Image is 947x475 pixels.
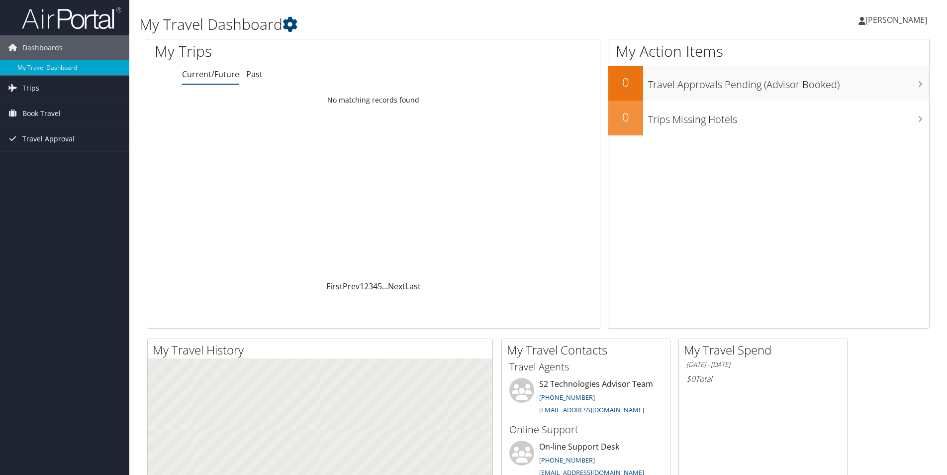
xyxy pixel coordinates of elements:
h6: [DATE] - [DATE] [686,360,840,369]
h2: 0 [608,74,643,91]
a: [EMAIL_ADDRESS][DOMAIN_NAME] [539,405,644,414]
h3: Trips Missing Hotels [648,108,929,126]
a: First [326,281,343,292]
a: [PERSON_NAME] [858,5,937,35]
span: Travel Approval [22,126,75,151]
h3: Travel Agents [509,360,663,374]
h2: 0 [608,109,643,125]
a: 5 [378,281,382,292]
a: Next [388,281,405,292]
a: Past [246,69,263,80]
li: S2 Technologies Advisor Team [504,378,667,419]
h2: My Travel Contacts [507,342,670,358]
span: [PERSON_NAME] [865,14,927,25]
span: $0 [686,373,695,384]
h6: Total [686,373,840,384]
h3: Online Support [509,423,663,437]
img: airportal-logo.png [22,6,121,30]
a: 4 [373,281,378,292]
span: Book Travel [22,101,61,126]
a: 0Travel Approvals Pending (Advisor Booked) [608,66,929,101]
h2: My Travel Spend [684,342,847,358]
a: 3 [369,281,373,292]
a: [PHONE_NUMBER] [539,456,595,465]
span: Trips [22,76,39,101]
td: No matching records found [147,91,600,109]
a: 2 [364,281,369,292]
a: 0Trips Missing Hotels [608,101,929,135]
h1: My Travel Dashboard [139,14,671,35]
h1: My Action Items [608,41,929,62]
span: … [382,281,388,292]
span: Dashboards [22,35,63,60]
a: Last [405,281,421,292]
h3: Travel Approvals Pending (Advisor Booked) [648,73,929,92]
a: 1 [360,281,364,292]
a: Current/Future [182,69,239,80]
a: Prev [343,281,360,292]
h1: My Trips [155,41,404,62]
a: [PHONE_NUMBER] [539,393,595,402]
h2: My Travel History [153,342,492,358]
